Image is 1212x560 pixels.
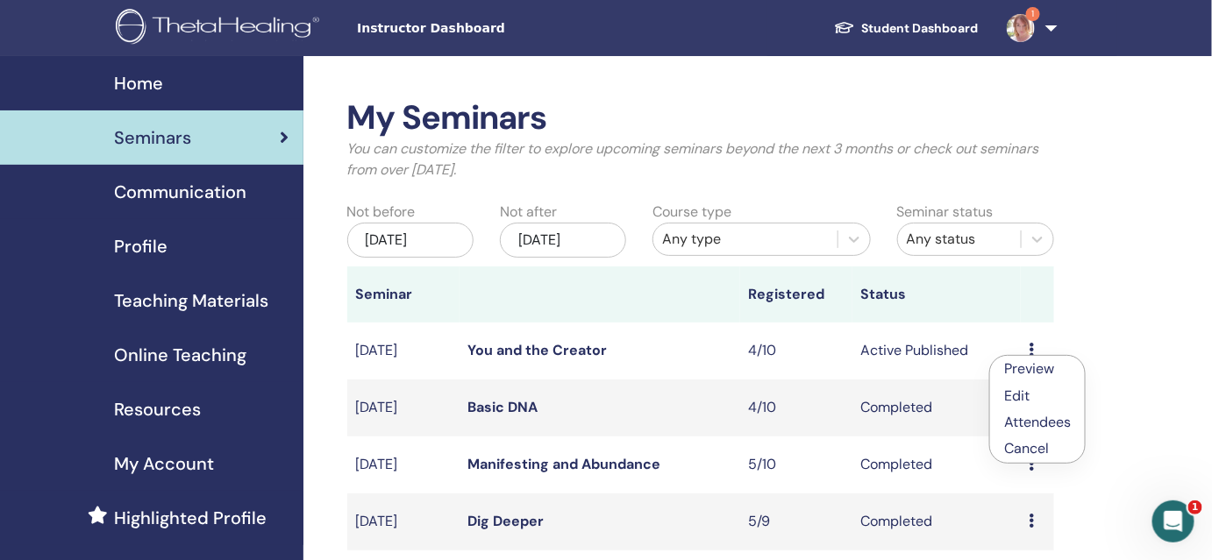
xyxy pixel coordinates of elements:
td: Active Published [852,323,1021,379]
span: 1 [1188,500,1202,514]
span: Seminars [114,124,191,151]
td: [DATE] [347,436,460,493]
span: My Account [114,450,214,477]
td: Completed [852,493,1021,550]
a: Attendees [1004,413,1071,431]
span: Profile [114,233,168,259]
td: [DATE] [347,379,460,436]
td: 4/10 [740,323,852,379]
div: [DATE] [500,223,626,258]
span: Teaching Materials [114,287,268,314]
a: Preview [1004,359,1054,378]
td: [DATE] [347,493,460,550]
iframe: Intercom live chat [1152,500,1194,542]
span: Highlighted Profile [114,505,267,531]
a: Student Dashboard [820,12,993,45]
a: Basic DNA [468,398,538,416]
td: [DATE] [347,323,460,379]
label: Seminar status [897,202,994,223]
td: 4/10 [740,379,852,436]
label: Course type [652,202,731,223]
div: Any status [907,229,1012,250]
div: Any type [662,229,829,250]
td: 5/10 [740,436,852,493]
a: You and the Creator [468,341,608,359]
span: Communication [114,179,246,205]
img: logo.png [116,9,325,48]
td: Completed [852,379,1021,436]
th: Registered [740,266,852,323]
div: [DATE] [347,223,474,258]
a: Manifesting and Abundance [468,455,661,473]
th: Status [852,266,1021,323]
p: You can customize the filter to explore upcoming seminars beyond the next 3 months or check out s... [347,138,1055,181]
h2: My Seminars [347,98,1055,138]
td: Completed [852,436,1021,493]
a: Edit [1004,386,1030,405]
span: Home [114,70,163,96]
p: Cancel [1004,438,1071,459]
span: Resources [114,396,201,422]
label: Not after [500,202,557,223]
span: 1 [1026,7,1040,21]
label: Not before [347,202,416,223]
th: Seminar [347,266,460,323]
td: 5/9 [740,493,852,550]
span: Online Teaching [114,342,246,368]
img: graduation-cap-white.svg [834,20,855,35]
span: Instructor Dashboard [357,19,620,38]
a: Dig Deeper [468,512,545,530]
img: default.jpg [1007,14,1035,42]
